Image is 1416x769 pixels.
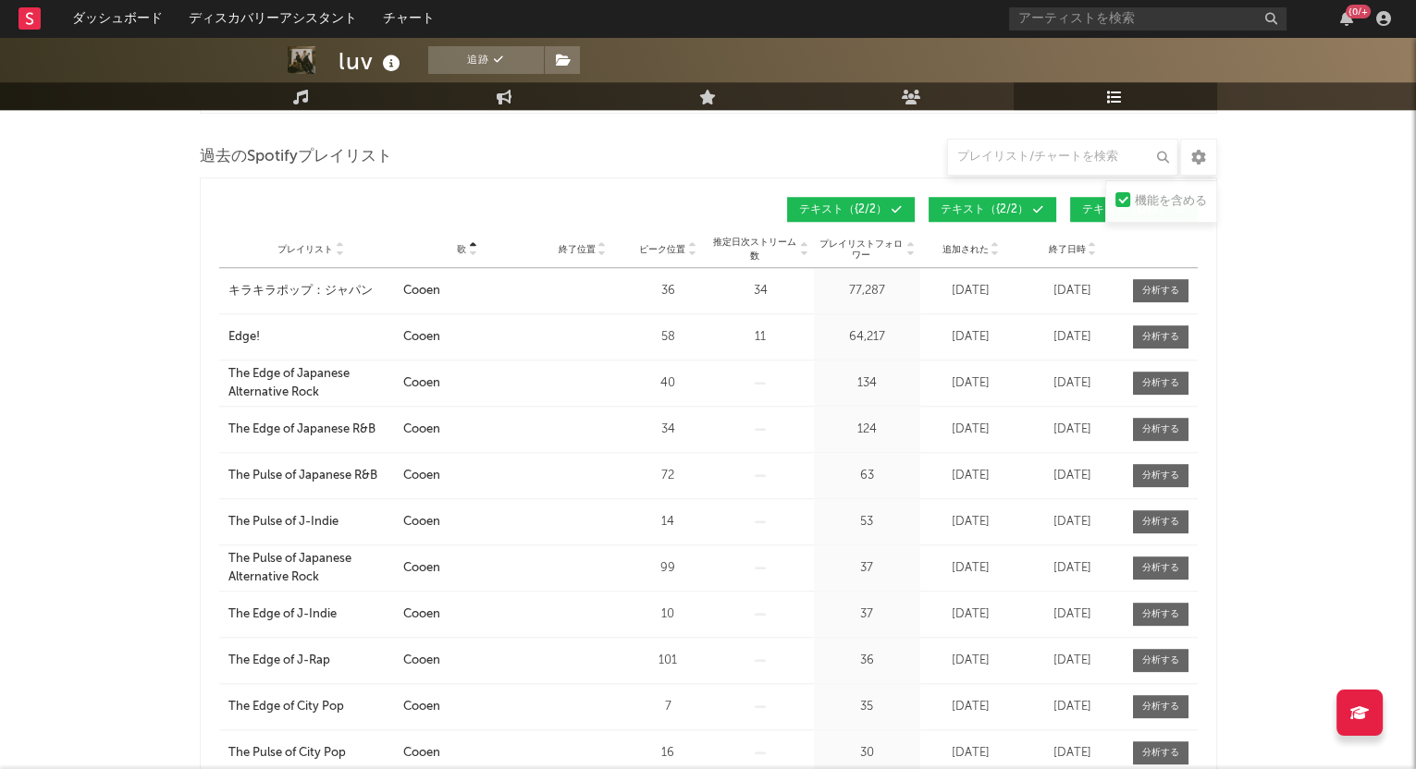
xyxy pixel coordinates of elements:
a: The Edge of J-Indie [228,605,395,624]
div: [DATE] [1027,559,1119,578]
div: [DATE] [1027,282,1119,300]
span: テキスト （{2/2） [1082,204,1170,215]
a: Cooen [403,467,531,485]
button: テキスト（{2/2） [1070,197,1198,222]
div: 64,217 [819,328,916,347]
div: The Pulse of Japanese R&B [228,467,377,485]
div: 35 [819,698,916,716]
a: Cooen [403,328,531,347]
a: Cooen [403,421,531,439]
div: キラキラポップ：ジャパン [228,282,373,300]
div: Cooen [403,513,440,531]
div: [DATE] [1027,698,1119,716]
a: The Pulse of J-Indie [228,513,395,531]
span: 追加された [942,244,989,255]
div: The Edge of City Pop [228,698,344,716]
div: 37 [819,559,916,578]
a: The Edge of Japanese Alternative Rock [228,365,395,401]
a: Cooen [403,559,531,578]
span: プレイリスト [277,244,333,255]
div: The Edge of J-Indie [228,605,337,624]
div: Cooen [403,698,440,716]
div: [DATE] [925,698,1017,716]
a: The Pulse of Japanese R&B [228,467,395,485]
div: [DATE] [925,328,1017,347]
a: The Edge of Japanese R&B [228,421,395,439]
div: 53 [819,513,916,531]
div: 16 [634,744,703,763]
div: [DATE] [925,421,1017,439]
span: テキスト （{2/2） [941,204,1028,215]
div: 37 [819,605,916,624]
div: [DATE] [1027,328,1119,347]
div: 10 [634,605,703,624]
button: テキスト（{2/2） [787,197,915,222]
a: The Edge of City Pop [228,698,395,716]
a: Edge! [228,328,395,347]
div: 34 [712,282,809,300]
div: {0/+ [1346,5,1371,18]
a: Cooen [403,698,531,716]
div: Cooen [403,559,440,578]
a: Cooen [403,513,531,531]
div: [DATE] [925,605,1017,624]
a: Cooen [403,744,531,763]
div: Cooen [403,421,440,439]
div: luv [339,46,405,77]
a: Cooen [403,652,531,670]
div: [DATE] [925,467,1017,485]
a: The Pulse of Japanese Alternative Rock [228,550,395,586]
div: Cooen [403,744,440,763]
div: [DATE] [1027,374,1119,393]
div: [DATE] [925,282,1017,300]
div: 124 [819,421,916,439]
span: 終了位置 [559,244,596,255]
div: Cooen [403,652,440,670]
div: [DATE] [925,652,1017,670]
div: Cooen [403,605,440,624]
div: 36 [634,282,703,300]
a: Cooen [403,374,531,393]
span: プレイリストフォロワー [819,238,905,261]
div: [DATE] [925,513,1017,531]
div: 134 [819,374,916,393]
div: [DATE] [925,744,1017,763]
div: Edge! [228,328,260,347]
span: 終了日時 [1049,244,1086,255]
span: 過去のSpotifyプレイリスト [200,146,392,168]
div: [DATE] [1027,467,1119,485]
div: 58 [634,328,703,347]
a: Cooen [403,282,531,300]
div: 63 [819,467,916,485]
a: The Pulse of City Pop [228,744,395,763]
div: The Pulse of J-Indie [228,513,339,531]
div: 36 [819,652,916,670]
a: Cooen [403,605,531,624]
div: 30 [819,744,916,763]
div: [DATE] [1027,744,1119,763]
span: ピーク位置 [639,244,685,255]
div: 34 [634,421,703,439]
button: {0/+ [1340,11,1353,26]
span: 推定日次ストリーム数 [712,236,798,263]
div: Cooen [403,328,440,347]
div: 101 [634,652,703,670]
div: The Edge of J-Rap [228,652,330,670]
div: [DATE] [925,374,1017,393]
div: The Pulse of City Pop [228,744,346,763]
input: プレイリスト/チャートを検索 [947,139,1178,176]
div: 77,287 [819,282,916,300]
div: 14 [634,513,703,531]
button: テキスト（{2/2） [929,197,1056,222]
div: 7 [634,698,703,716]
div: The Edge of Japanese R&B [228,421,376,439]
div: Cooen [403,374,440,393]
div: Cooen [403,467,440,485]
div: Cooen [403,282,440,300]
a: The Edge of J-Rap [228,652,395,670]
input: アーティストを検索 [1009,7,1287,31]
div: [DATE] [1027,652,1119,670]
div: [DATE] [925,559,1017,578]
button: 追跡 [428,46,544,74]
